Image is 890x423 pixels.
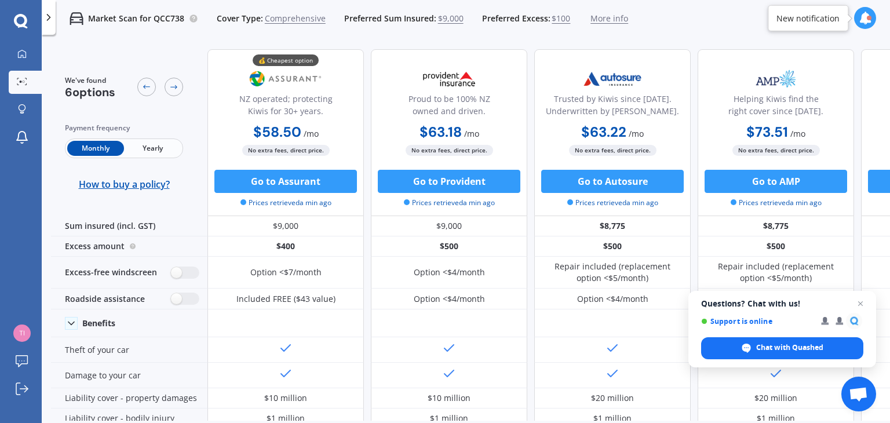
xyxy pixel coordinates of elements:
span: Preferred Excess: [482,13,550,24]
div: $10 million [428,392,470,404]
div: New notification [776,12,840,24]
div: Option <$4/month [577,293,648,305]
div: Roadside assistance [51,289,207,309]
div: Excess-free windscreen [51,257,207,289]
div: Benefits [82,318,115,329]
div: $400 [207,236,364,257]
div: $10 million [264,392,307,404]
span: Prices retrieved a min ago [731,198,822,208]
span: $100 [552,13,570,24]
div: Helping Kiwis find the right cover since [DATE]. [707,93,844,122]
span: How to buy a policy? [79,178,170,190]
span: No extra fees, direct price. [406,145,493,156]
div: $9,000 [371,216,527,236]
button: Go to AMP [705,170,847,193]
span: Prices retrieved a min ago [404,198,495,208]
img: Autosure.webp [574,64,651,93]
img: AMP.webp [738,64,814,93]
div: Option <$4/month [414,267,485,278]
button: Go to Assurant [214,170,357,193]
span: / mo [304,128,319,139]
div: Chat with Quashed [701,337,863,359]
div: Damage to your car [51,363,207,388]
p: Market Scan for QCC738 [88,13,184,24]
span: We've found [65,75,115,86]
div: Payment frequency [65,122,183,134]
div: Theft of your car [51,337,207,363]
div: $8,775 [534,216,691,236]
span: Comprehensive [265,13,326,24]
span: / mo [464,128,479,139]
div: $500 [698,236,854,257]
div: $500 [371,236,527,257]
img: car.f15378c7a67c060ca3f3.svg [70,12,83,25]
span: Close chat [853,297,867,311]
b: $58.50 [253,123,301,141]
div: Proud to be 100% NZ owned and driven. [381,93,517,122]
div: Included FREE ($43 value) [236,293,335,305]
button: Go to Autosure [541,170,684,193]
span: Cover Type: [217,13,263,24]
span: Chat with Quashed [756,342,823,353]
span: Preferred Sum Insured: [344,13,436,24]
div: $8,775 [698,216,854,236]
div: $500 [534,236,691,257]
img: Provident.png [411,64,487,93]
span: $9,000 [438,13,464,24]
div: Repair included (replacement option <$5/month) [543,261,682,284]
span: No extra fees, direct price. [732,145,820,156]
span: Questions? Chat with us! [701,299,863,308]
b: $73.51 [746,123,788,141]
span: / mo [629,128,644,139]
div: Liability cover - property damages [51,388,207,409]
div: NZ operated; protecting Kiwis for 30+ years. [217,93,354,122]
span: 6 options [65,85,115,100]
img: 3f2c01df82c6819bd36dbc4f7374b5a9 [13,324,31,342]
b: $63.22 [581,123,626,141]
span: Monthly [67,141,124,156]
span: Support is online [701,317,813,326]
span: Prices retrieved a min ago [240,198,331,208]
div: Open chat [841,377,876,411]
b: $63.18 [420,123,462,141]
div: $20 million [591,392,634,404]
div: Excess amount [51,236,207,257]
span: No extra fees, direct price. [569,145,656,156]
div: Option <$4/month [414,293,485,305]
span: More info [590,13,628,24]
span: Yearly [124,141,181,156]
div: 💰 Cheapest option [253,54,319,66]
div: Repair included (replacement option <$5/month) [706,261,845,284]
div: $20 million [754,392,797,404]
button: Go to Provident [378,170,520,193]
span: No extra fees, direct price. [242,145,330,156]
span: Prices retrieved a min ago [567,198,658,208]
div: Option <$7/month [250,267,322,278]
div: $9,000 [207,216,364,236]
span: / mo [790,128,805,139]
div: Sum insured (incl. GST) [51,216,207,236]
div: Trusted by Kiwis since [DATE]. Underwritten by [PERSON_NAME]. [544,93,681,122]
img: Assurant.png [247,64,324,93]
